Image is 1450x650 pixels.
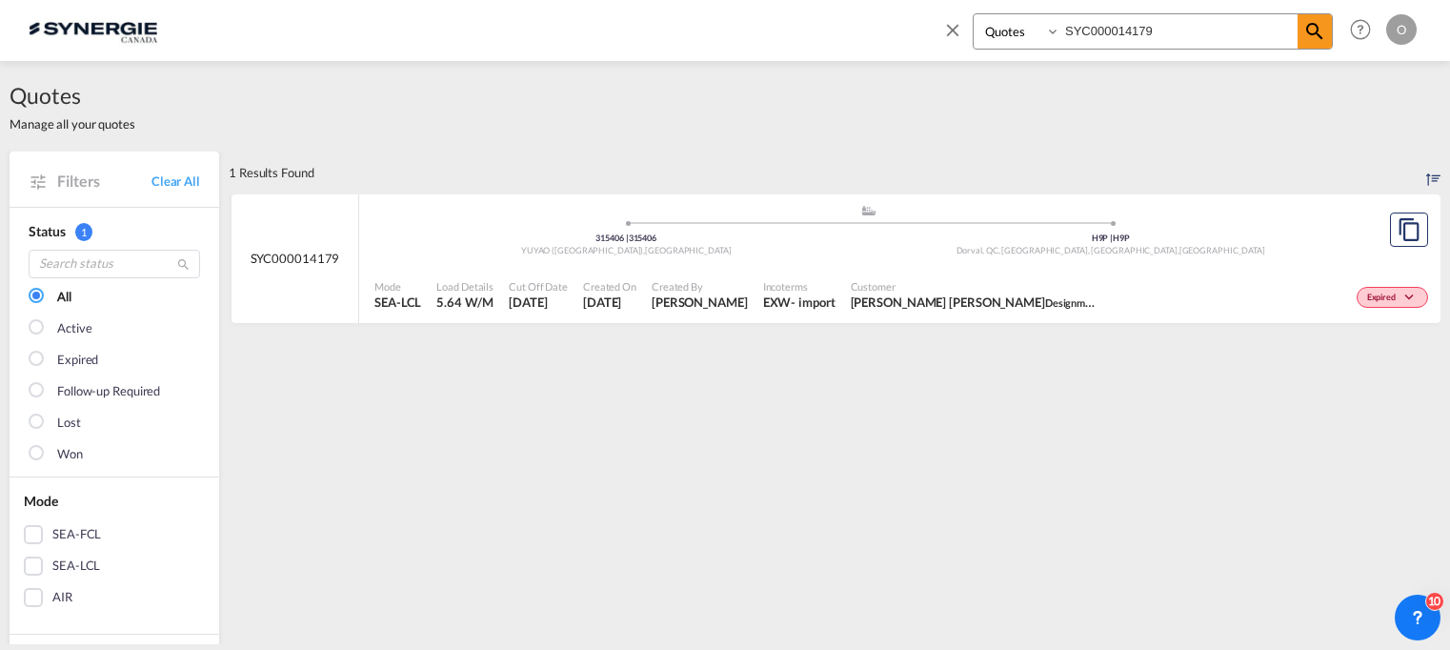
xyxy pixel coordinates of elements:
[1178,245,1179,255] span: ,
[24,525,205,544] md-checkbox: SEA-FCL
[10,80,135,111] span: Quotes
[1092,233,1114,243] span: H9P
[1045,295,1114,310] span: Designme Hair
[1113,233,1130,243] span: H9P
[151,173,200,190] a: Clear All
[521,245,645,255] span: YUYAO ([GEOGRAPHIC_DATA])
[57,382,160,401] div: Follow-up Required
[645,245,731,255] span: [GEOGRAPHIC_DATA]
[176,257,191,272] md-icon: icon-magnify
[942,19,963,40] md-icon: icon-close
[851,294,1098,311] span: Manish Singh Khati Designme Hair
[1400,293,1423,303] md-icon: icon-chevron-down
[1303,20,1326,43] md-icon: icon-magnify
[626,233,629,243] span: |
[763,294,792,311] div: EXW
[763,279,836,294] span: Incoterms
[509,294,568,311] span: 19 Aug 2025
[374,279,421,294] span: Mode
[942,13,973,59] span: icon-close
[24,588,205,607] md-checkbox: AIR
[1386,14,1417,45] div: O
[52,525,101,544] div: SEA-FCL
[957,245,1179,255] span: Dorval, QC, [GEOGRAPHIC_DATA], [GEOGRAPHIC_DATA]
[24,557,205,576] md-checkbox: SEA-LCL
[232,194,1440,324] div: SYC000014179 assets/icons/custom/ship-fill.svgassets/icons/custom/roll-o-plane.svgOrigin ChinaDes...
[1344,13,1377,46] span: Help
[29,9,157,51] img: 1f56c880d42311ef80fc7dca854c8e59.png
[652,279,748,294] span: Created By
[29,250,200,278] input: Search status
[374,294,421,311] span: SEA-LCL
[1426,152,1440,193] div: Sort by: Created On
[851,279,1098,294] span: Customer
[10,115,135,132] span: Manage all your quotes
[75,223,92,241] span: 1
[1367,292,1400,305] span: Expired
[52,557,100,576] div: SEA-LCL
[1179,245,1265,255] span: [GEOGRAPHIC_DATA]
[1398,218,1420,241] md-icon: assets/icons/custom/copyQuote.svg
[1390,213,1428,247] button: Copy Quote
[509,279,568,294] span: Cut Off Date
[29,223,65,239] span: Status
[791,294,835,311] div: - import
[57,445,83,464] div: Won
[1298,14,1332,49] span: icon-magnify
[652,294,748,311] span: Karen Mercier
[57,414,81,433] div: Lost
[57,351,98,370] div: Expired
[52,588,72,607] div: AIR
[643,245,645,255] span: ,
[57,288,71,307] div: All
[1357,287,1428,308] div: Change Status Here
[57,319,91,338] div: Active
[629,233,656,243] span: 315406
[583,279,636,294] span: Created On
[1344,13,1386,48] div: Help
[436,279,493,294] span: Load Details
[595,233,628,243] span: 315406
[251,250,340,267] span: SYC000014179
[583,294,636,311] span: 19 Aug 2025
[1110,233,1113,243] span: |
[1060,14,1298,48] input: Enter Quotation Number
[857,206,880,215] md-icon: assets/icons/custom/ship-fill.svg
[24,493,58,509] span: Mode
[436,295,493,310] span: 5.64 W/M
[229,152,314,193] div: 1 Results Found
[763,294,836,311] div: EXW import
[57,171,151,192] span: Filters
[29,222,200,241] div: Status 1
